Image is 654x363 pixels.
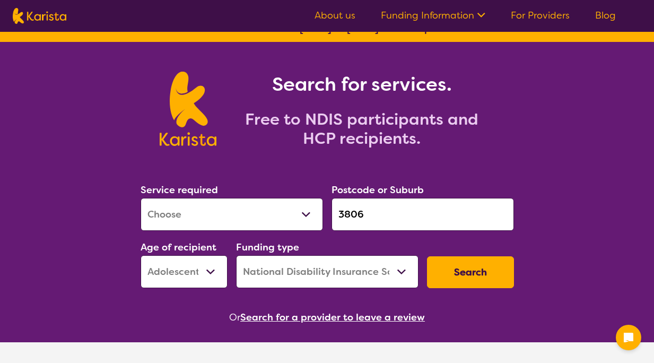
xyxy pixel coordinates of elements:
[332,184,424,196] label: Postcode or Suburb
[229,309,240,325] span: Or
[141,241,216,254] label: Age of recipient
[160,72,216,146] img: Karista logo
[240,309,425,325] button: Search for a provider to leave a review
[315,9,355,22] a: About us
[511,9,570,22] a: For Providers
[13,8,66,24] img: Karista logo
[332,198,514,231] input: Type
[229,72,494,97] h1: Search for services.
[595,9,616,22] a: Blog
[381,9,485,22] a: Funding Information
[141,184,218,196] label: Service required
[236,241,299,254] label: Funding type
[229,110,494,148] h2: Free to NDIS participants and HCP recipients.
[427,256,514,288] button: Search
